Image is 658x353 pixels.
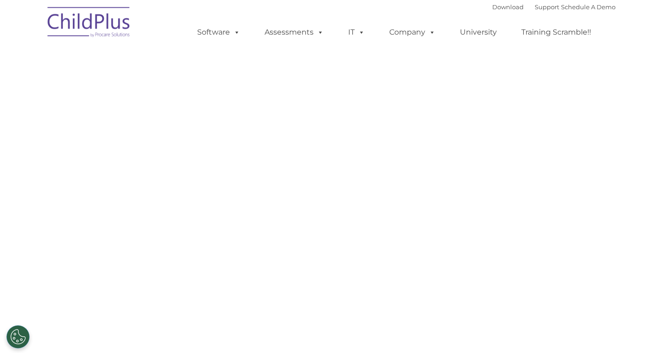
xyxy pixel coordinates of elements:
[492,3,524,11] a: Download
[561,3,616,11] a: Schedule A Demo
[255,23,333,42] a: Assessments
[380,23,445,42] a: Company
[43,0,135,47] img: ChildPlus by Procare Solutions
[535,3,559,11] a: Support
[492,3,616,11] font: |
[6,325,30,348] button: Cookies Settings
[339,23,374,42] a: IT
[188,23,249,42] a: Software
[451,23,506,42] a: University
[512,23,600,42] a: Training Scramble!!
